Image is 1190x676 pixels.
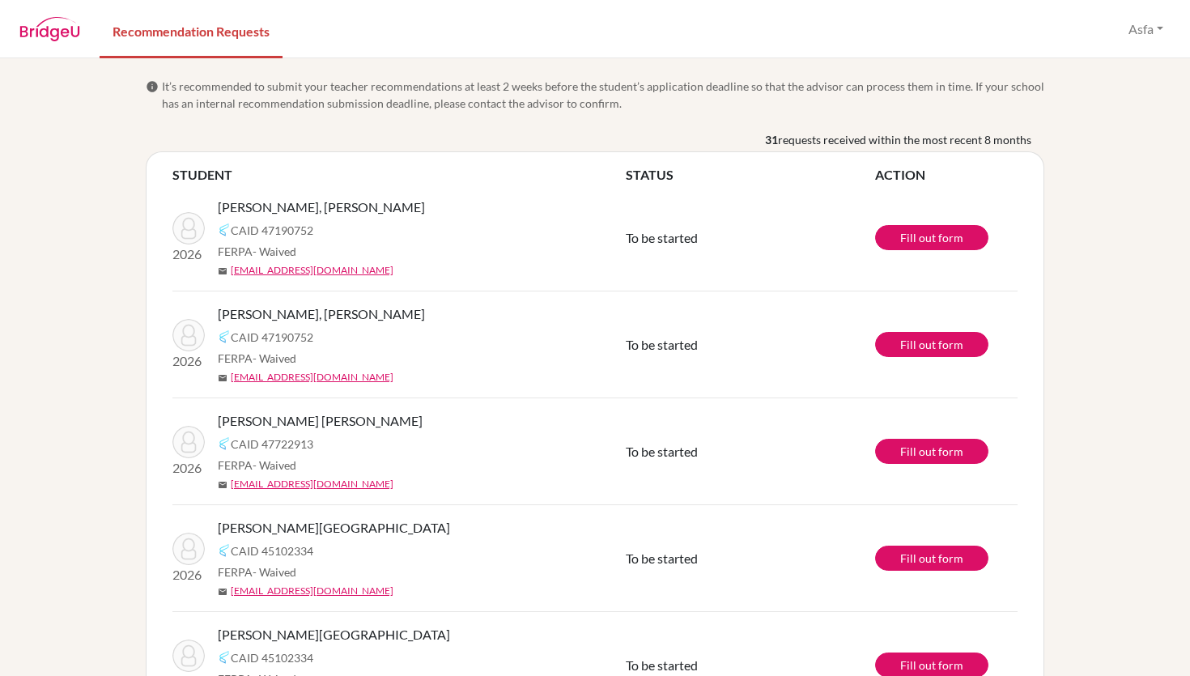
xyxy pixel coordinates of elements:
a: [EMAIL_ADDRESS][DOMAIN_NAME] [231,263,393,278]
th: STATUS [626,165,875,185]
span: FERPA [218,243,296,260]
b: 31 [765,131,778,148]
a: Recommendation Requests [100,2,283,58]
span: CAID 47190752 [231,222,313,239]
span: FERPA [218,563,296,580]
span: FERPA [218,350,296,367]
img: Common App logo [218,330,231,343]
button: Asfa [1121,14,1171,45]
a: [EMAIL_ADDRESS][DOMAIN_NAME] [231,370,393,385]
span: mail [218,266,227,276]
p: 2026 [172,244,205,264]
span: CAID 47722913 [231,436,313,453]
a: Fill out form [875,332,988,357]
span: CAID 47190752 [231,329,313,346]
span: CAID 45102334 [231,542,313,559]
span: [PERSON_NAME][GEOGRAPHIC_DATA] [218,518,450,538]
a: Fill out form [875,225,988,250]
span: - Waived [253,351,296,365]
a: [EMAIL_ADDRESS][DOMAIN_NAME] [231,584,393,598]
span: [PERSON_NAME][GEOGRAPHIC_DATA] [218,625,450,644]
img: BridgeU logo [19,17,80,41]
span: CAID 45102334 [231,649,313,666]
span: To be started [626,657,698,673]
span: [PERSON_NAME], [PERSON_NAME] [218,304,425,324]
span: - Waived [253,565,296,579]
a: [EMAIL_ADDRESS][DOMAIN_NAME] [231,477,393,491]
img: Common App logo [218,223,231,236]
span: To be started [626,551,698,566]
span: To be started [626,230,698,245]
span: To be started [626,337,698,352]
a: Fill out form [875,439,988,464]
img: Salman, Ilsa [172,319,205,351]
th: STUDENT [172,165,626,185]
span: mail [218,373,227,383]
span: mail [218,480,227,490]
span: [PERSON_NAME] [PERSON_NAME] [218,411,423,431]
p: 2026 [172,351,205,371]
img: Common App logo [218,544,231,557]
span: To be started [626,444,698,459]
img: Saadia, Haleema [172,640,205,672]
span: requests received within the most recent 8 months [778,131,1031,148]
span: mail [218,587,227,597]
img: Wattoo, Rania Khurram [172,426,205,458]
span: [PERSON_NAME], [PERSON_NAME] [218,198,425,217]
img: Common App logo [218,437,231,450]
img: Saadia, Haleema [172,533,205,565]
img: Salman, Ilsa [172,212,205,244]
span: It’s recommended to submit your teacher recommendations at least 2 weeks before the student’s app... [162,78,1044,112]
p: 2026 [172,565,205,585]
span: - Waived [253,458,296,472]
img: Common App logo [218,651,231,664]
th: ACTION [875,165,1018,185]
p: 2026 [172,458,205,478]
span: - Waived [253,244,296,258]
a: Fill out form [875,546,988,571]
span: FERPA [218,457,296,474]
span: info [146,80,159,93]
